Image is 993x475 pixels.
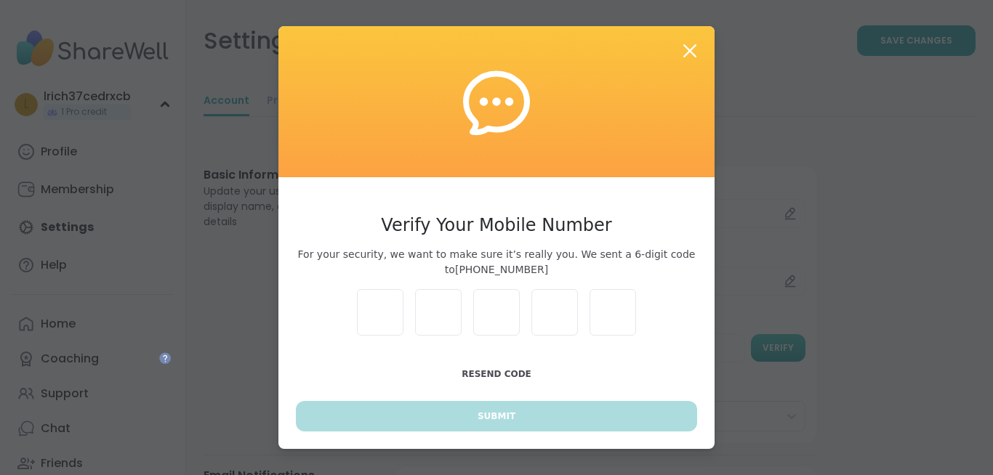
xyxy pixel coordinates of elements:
span: For your security, we want to make sure it’s really you. We sent a 6-digit code to [PHONE_NUMBER] [296,247,697,277]
button: Submit [296,401,697,431]
button: Resend Code [296,359,697,389]
iframe: Spotlight [159,352,171,364]
span: Resend Code [462,369,531,379]
h3: Verify Your Mobile Number [296,212,697,238]
span: Submit [478,410,515,423]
